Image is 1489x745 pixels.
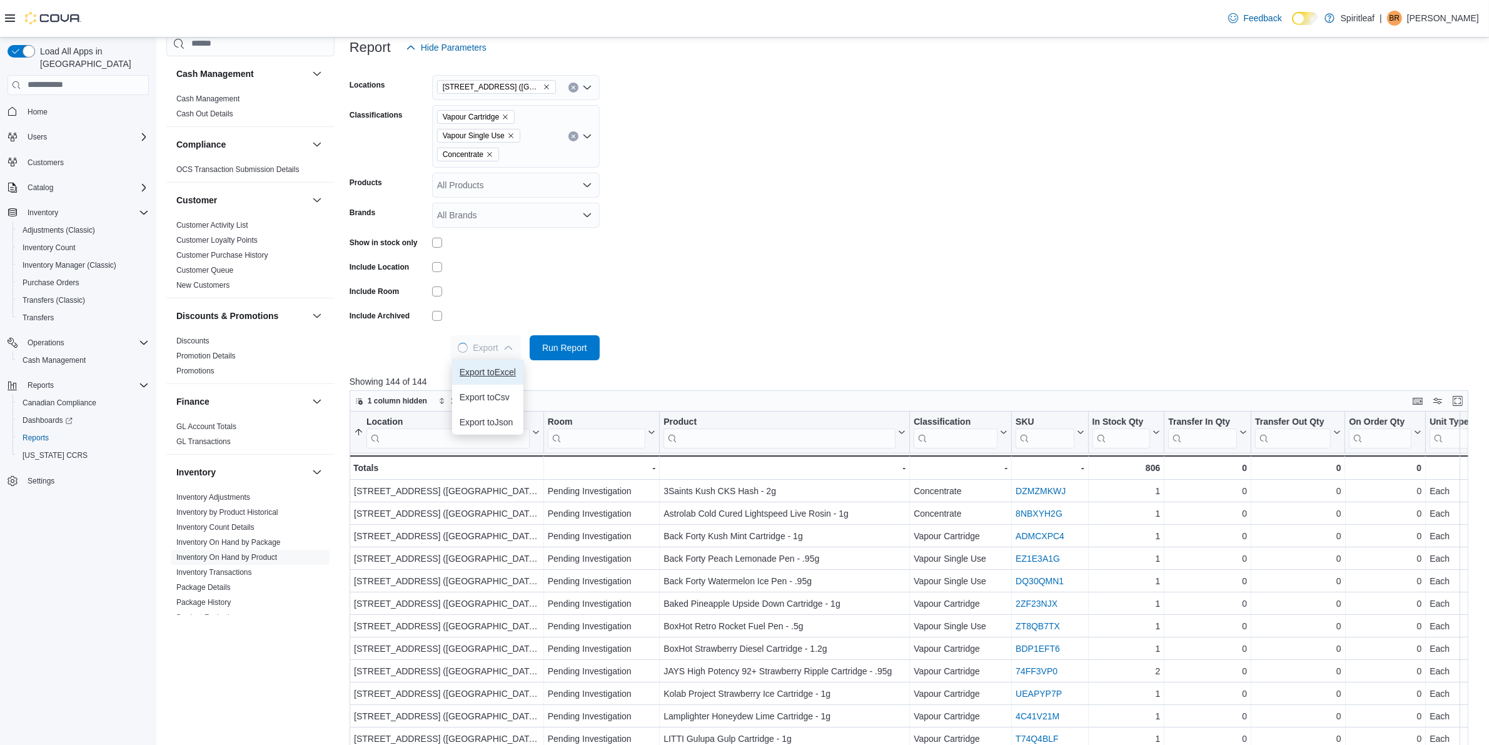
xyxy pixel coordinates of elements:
div: Classification [914,416,997,428]
label: Include Location [350,262,409,272]
button: Remove Vapour Cartridge from selection in this group [502,113,509,121]
button: Operations [3,334,154,352]
label: Include Archived [350,311,410,321]
span: Inventory On Hand by Product [176,552,277,562]
button: On Order Qty [1349,416,1421,448]
a: T74Q4BLF [1016,734,1058,744]
div: Each [1430,551,1486,566]
label: Show in stock only [350,238,418,248]
a: Inventory Count [18,240,81,255]
span: Loading [458,343,468,353]
span: Vapour Single Use [443,129,505,142]
label: Locations [350,80,385,90]
div: Vapour Single Use [914,574,1007,589]
p: | [1380,11,1382,26]
button: Catalog [23,180,58,195]
button: Compliance [310,137,325,152]
a: 8NBXYH2G [1016,509,1062,519]
div: 1 [1092,529,1160,544]
span: Inventory by Product Historical [176,507,278,517]
span: Dashboards [23,415,73,425]
a: Inventory On Hand by Product [176,553,277,562]
button: LoadingExport [450,335,520,360]
span: Cash Management [23,355,86,365]
a: New Customers [176,281,230,290]
a: Canadian Compliance [18,395,101,410]
button: Canadian Compliance [13,394,154,412]
h3: Compliance [176,138,226,151]
a: [US_STATE] CCRS [18,448,93,463]
div: On Order Qty [1349,416,1411,428]
div: Vapour Cartridge [914,529,1007,544]
div: 0 [1349,460,1421,475]
div: Totals [353,460,540,475]
span: Customers [28,158,64,168]
div: Brian R [1387,11,1402,26]
span: Catalog [23,180,149,195]
a: Customer Activity List [176,221,248,230]
button: Enter fullscreen [1450,393,1465,408]
button: 1 field sorted [433,393,503,408]
span: Load All Apps in [GEOGRAPHIC_DATA] [35,45,149,70]
a: ZT8QB7TX [1016,621,1060,631]
a: Package History [176,598,231,607]
button: Discounts & Promotions [176,310,307,322]
button: Remove Concentrate from selection in this group [486,151,493,158]
div: Each [1430,484,1486,499]
span: Reports [18,430,149,445]
span: Concentrate [437,148,499,161]
button: Clear input [568,131,578,141]
div: 0 [1349,529,1421,544]
div: Pending Investigation [548,529,655,544]
span: Transfers (Classic) [23,295,85,305]
div: Location [366,416,530,428]
div: 1 [1092,506,1160,521]
div: [STREET_ADDRESS] ([GEOGRAPHIC_DATA]) [354,506,540,521]
button: Home [3,103,154,121]
div: SKU [1016,416,1074,428]
div: Finance [166,419,335,454]
span: 1 column hidden [368,396,427,406]
div: Product [664,416,896,448]
span: Purchase Orders [18,275,149,290]
div: [STREET_ADDRESS] ([GEOGRAPHIC_DATA]) [354,574,540,589]
span: Catalog [28,183,53,193]
h3: Cash Management [176,68,254,80]
a: Adjustments (Classic) [18,223,100,238]
span: Inventory Count Details [176,522,255,532]
span: Concentrate [443,148,483,161]
button: Compliance [176,138,307,151]
a: Home [23,104,53,119]
span: Export [458,335,513,360]
span: Customer Activity List [176,220,248,230]
div: 0 [1168,529,1247,544]
button: Run Report [530,335,600,360]
span: Cash Management [18,353,149,368]
div: 0 [1349,484,1421,499]
span: Inventory On Hand by Package [176,537,281,547]
button: Keyboard shortcuts [1410,393,1425,408]
button: Inventory [3,204,154,221]
a: Package Details [176,583,231,592]
span: Dashboards [18,413,149,428]
button: Export toCsv [452,385,523,410]
span: Export to Csv [460,392,516,402]
a: Cash Management [176,94,240,103]
input: Dark Mode [1292,12,1318,25]
label: Brands [350,208,375,218]
div: Concentrate [914,506,1007,521]
button: Cash Management [176,68,307,80]
span: Vapour Cartridge [437,110,515,124]
div: Compliance [166,162,335,182]
a: DZMZMKWJ [1016,486,1066,496]
span: Washington CCRS [18,448,149,463]
span: Adjustments (Classic) [18,223,149,238]
div: SKU URL [1016,416,1074,448]
a: Cash Management [18,353,91,368]
span: Export to Excel [460,367,516,377]
span: 1 field sorted [451,396,498,406]
a: Customer Loyalty Points [176,236,258,245]
a: GL Transactions [176,437,231,446]
div: Customer [166,218,335,298]
button: Purchase Orders [13,274,154,291]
